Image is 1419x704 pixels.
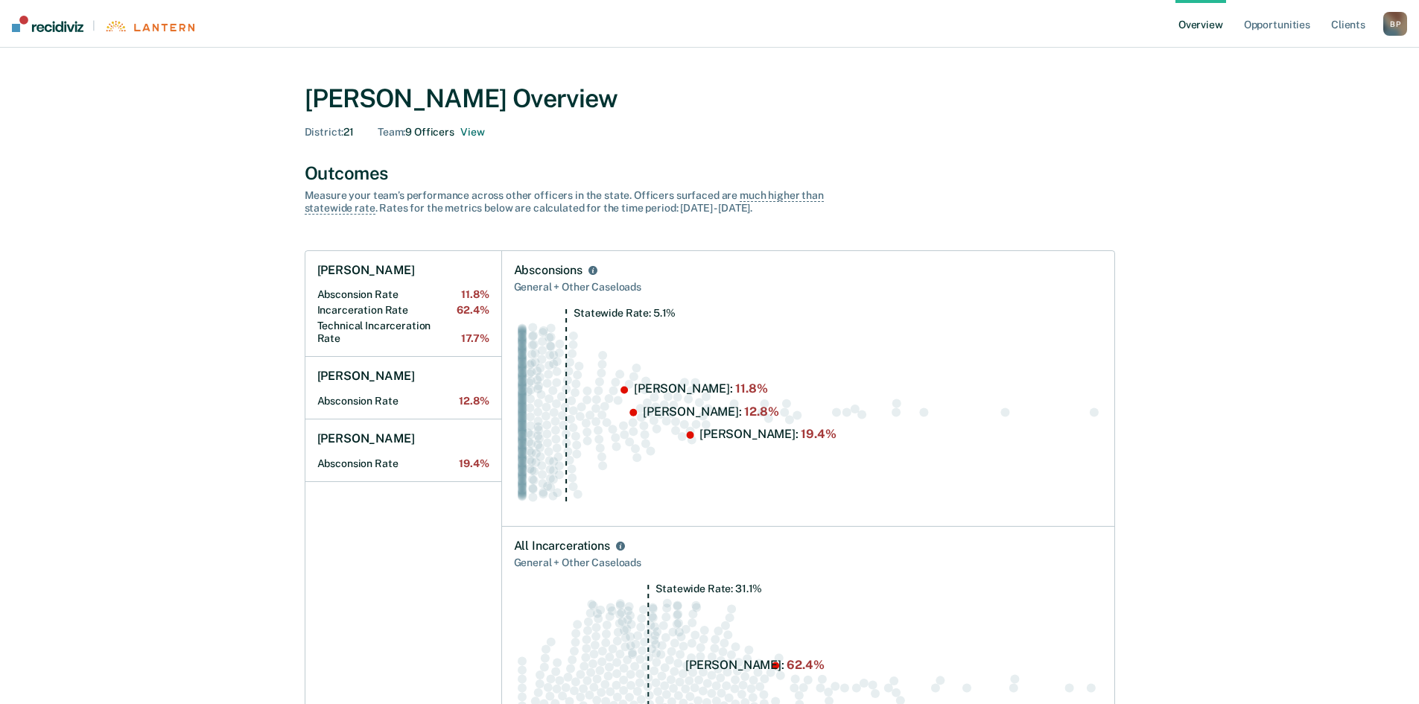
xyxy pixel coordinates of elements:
[317,263,415,278] h1: [PERSON_NAME]
[305,419,501,482] a: [PERSON_NAME]Absconsion Rate19.4%
[378,126,405,138] span: Team :
[12,16,194,32] a: |
[585,263,600,278] button: Absconsions
[1383,12,1407,36] div: B P
[305,189,824,215] span: much higher than statewide rate
[514,554,1102,572] div: General + Other Caseloads
[1383,12,1407,36] button: BP
[457,304,489,317] span: 62.4%
[574,307,676,319] tspan: Statewide Rate: 5.1%
[317,369,415,384] h1: [PERSON_NAME]
[305,162,1115,184] div: Outcomes
[305,83,1115,114] div: [PERSON_NAME] Overview
[461,332,489,345] span: 17.7%
[12,16,83,32] img: Recidiviz
[461,288,489,301] span: 11.8%
[514,539,610,554] div: All Incarcerations
[104,21,194,32] img: Lantern
[459,457,489,470] span: 19.4%
[317,457,489,470] h2: Absconsion Rate
[305,357,501,419] a: [PERSON_NAME]Absconsion Rate12.8%
[514,263,582,278] div: Absconsions
[459,395,489,408] span: 12.8%
[317,320,489,345] h2: Technical Incarceration Rate
[305,126,355,139] div: 21
[83,19,104,32] span: |
[613,539,628,554] button: All Incarcerations
[317,304,489,317] h2: Incarceration Rate
[317,395,489,408] h2: Absconsion Rate
[655,583,762,594] tspan: Statewide Rate: 31.1%
[514,278,1102,296] div: General + Other Caseloads
[305,189,826,215] div: Measure your team’s performance across other officer s in the state. Officer s surfaced are . Rat...
[305,126,344,138] span: District :
[378,126,484,139] div: 9 Officers
[460,126,484,139] button: 9 officers on Bill Perry's Team
[317,431,415,446] h1: [PERSON_NAME]
[317,288,489,301] h2: Absconsion Rate
[514,308,1102,515] div: Swarm plot of all absconsion rates in the state for NOT_SEX_OFFENSE caseloads, highlighting value...
[305,251,501,357] a: [PERSON_NAME]Absconsion Rate11.8%Incarceration Rate62.4%Technical Incarceration Rate17.7%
